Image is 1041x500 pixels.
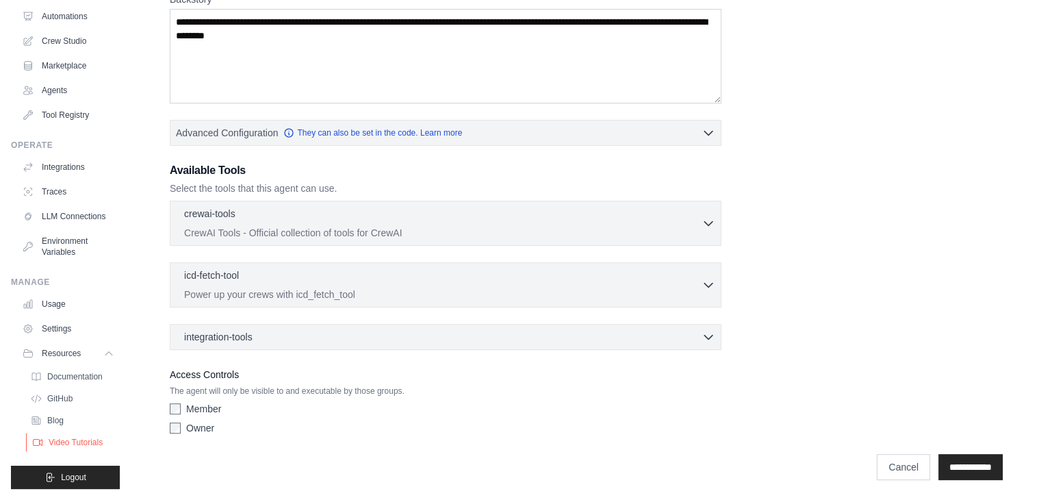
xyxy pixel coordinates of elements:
p: icd-fetch-tool [184,268,239,282]
span: Video Tutorials [49,437,103,448]
p: crewai-tools [184,207,235,221]
button: Resources [16,342,120,364]
a: Marketplace [16,55,120,77]
button: icd-fetch-tool Power up your crews with icd_fetch_tool [176,268,715,301]
label: Owner [186,421,214,435]
span: Blog [47,415,64,426]
button: Logout [11,466,120,489]
button: crewai-tools CrewAI Tools - Official collection of tools for CrewAI [176,207,715,240]
a: Documentation [25,367,120,386]
div: Operate [11,140,120,151]
label: Access Controls [170,366,721,383]
a: LLM Connections [16,205,120,227]
a: Settings [16,318,120,340]
p: Power up your crews with icd_fetch_tool [184,288,702,301]
button: Advanced Configuration They can also be set in the code. Learn more [170,121,721,145]
a: Usage [16,293,120,315]
button: integration-tools [176,330,715,344]
span: Documentation [47,371,103,382]
a: GitHub [25,389,120,408]
span: Logout [61,472,86,483]
span: Resources [42,348,81,359]
p: Select the tools that this agent can use. [170,182,721,195]
p: The agent will only be visible to and executable by those groups. [170,386,721,397]
span: Advanced Configuration [176,126,278,140]
div: Manage [11,277,120,288]
a: Integrations [16,156,120,178]
a: Blog [25,411,120,430]
span: GitHub [47,393,73,404]
a: Cancel [877,454,930,480]
span: integration-tools [184,330,253,344]
a: Automations [16,5,120,27]
a: Environment Variables [16,230,120,263]
label: Member [186,402,221,416]
a: Video Tutorials [26,433,121,452]
a: Tool Registry [16,104,120,126]
a: They can also be set in the code. Learn more [283,127,462,138]
a: Traces [16,181,120,203]
h3: Available Tools [170,162,721,179]
p: CrewAI Tools - Official collection of tools for CrewAI [184,226,702,240]
a: Agents [16,79,120,101]
a: Crew Studio [16,30,120,52]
